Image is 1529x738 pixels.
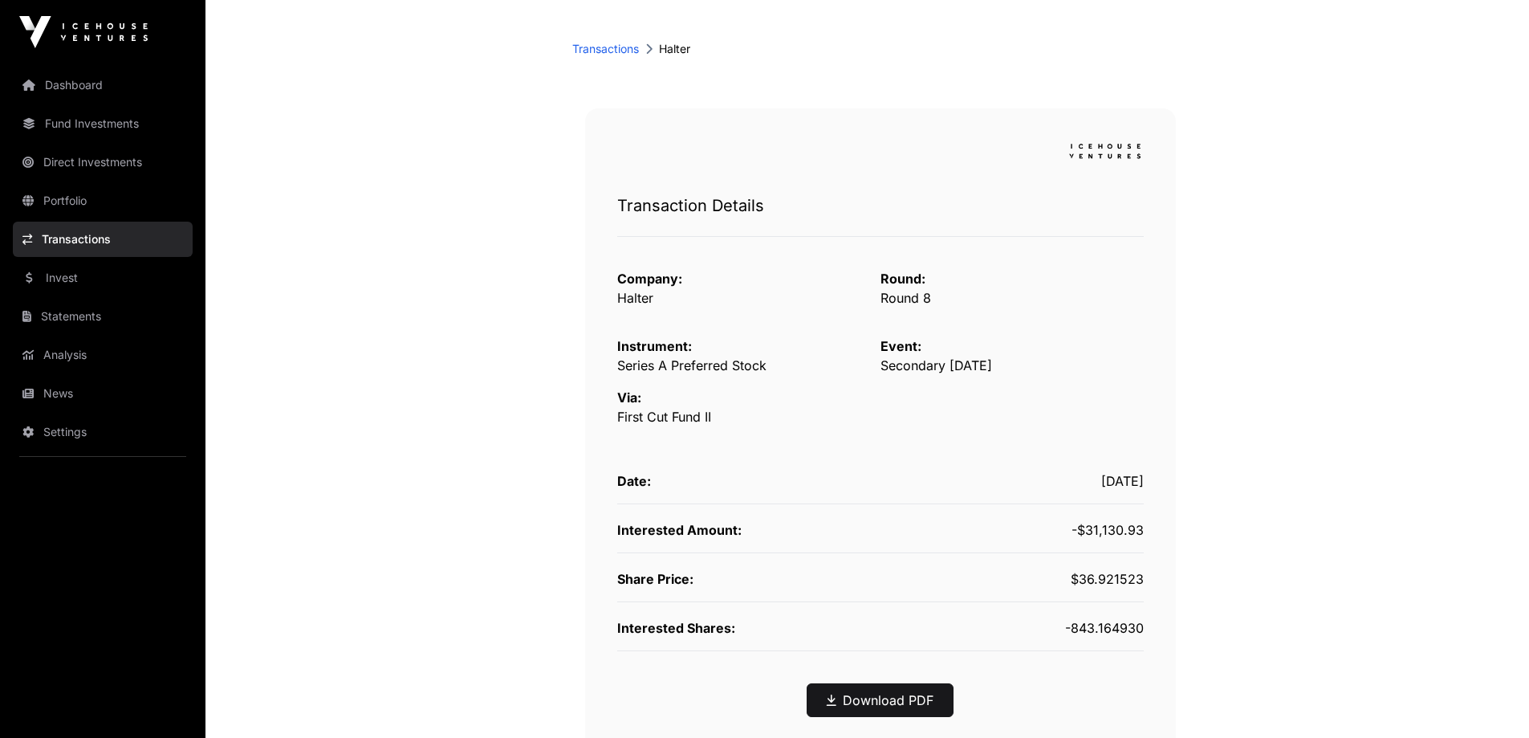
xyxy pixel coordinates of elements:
span: Share Price: [617,571,693,587]
button: Download PDF [807,683,954,717]
span: Company: [617,271,682,287]
span: Round: [880,271,925,287]
a: First Cut Fund II [617,409,711,425]
div: [DATE] [880,471,1144,491]
span: Secondary [DATE] [880,357,992,373]
a: Transactions [13,222,193,257]
a: Portfolio [13,183,193,218]
img: Icehouse Ventures Logo [19,16,148,48]
span: Date: [617,473,651,489]
iframe: Chat Widget [1449,661,1529,738]
span: Interested Shares: [617,620,735,636]
div: Halter [572,41,1163,57]
div: $36.921523 [880,569,1144,589]
span: Round 8 [880,290,931,306]
img: logo [1067,141,1144,162]
a: Fund Investments [13,106,193,141]
a: Dashboard [13,67,193,103]
div: -843.164930 [880,618,1144,638]
a: Direct Investments [13,145,193,180]
a: Halter [617,290,653,306]
a: Analysis [13,337,193,373]
a: News [13,376,193,411]
span: Interested Amount: [617,522,742,538]
span: Series A Preferred Stock [617,357,767,373]
a: Invest [13,260,193,296]
a: Settings [13,414,193,450]
a: Transactions [572,41,639,57]
span: Instrument: [617,338,692,354]
span: Via: [617,389,641,406]
a: Statements [13,299,193,334]
a: Download PDF [827,691,933,710]
span: Event: [880,338,921,354]
h1: Transaction Details [617,194,1144,217]
div: -$31,130.93 [880,520,1144,540]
